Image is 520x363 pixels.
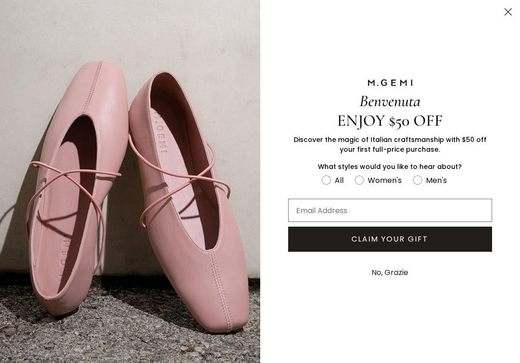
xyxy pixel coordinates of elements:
[335,175,344,186] div: All
[426,175,447,186] div: Men's
[367,79,413,87] img: M.GEMI
[288,227,493,252] button: CLAIM YOUR GIFT
[500,4,516,20] button: Close dialog
[294,135,486,154] span: Discover the magic of Italian craftsmanship with $50 off your first full-price purchase.
[367,261,413,284] button: No, Grazie
[337,111,443,130] span: ENJOY $50 OFF
[288,199,493,222] input: Email Address
[359,91,420,111] span: Benvenuta
[318,162,462,171] span: What styles would you like to hear about?
[368,175,402,186] div: Women's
